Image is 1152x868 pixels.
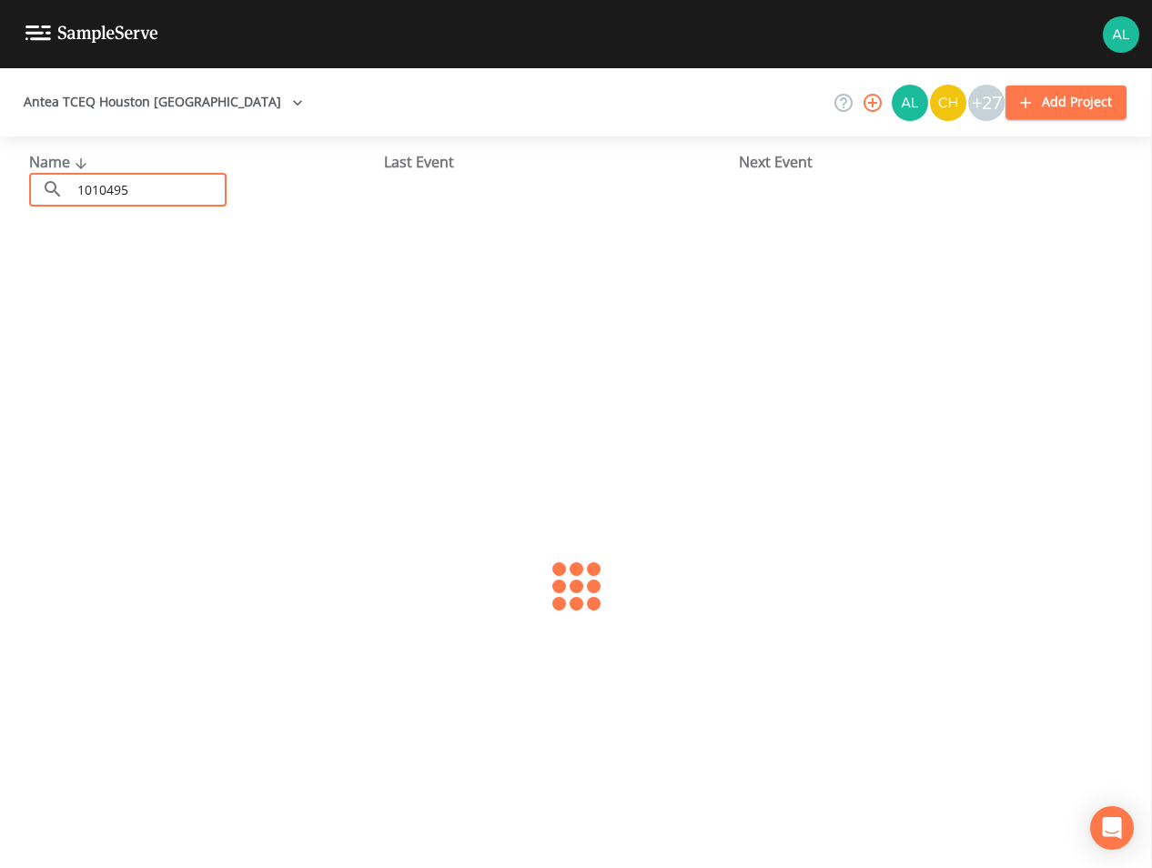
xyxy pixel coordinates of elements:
span: Name [29,152,92,172]
div: Open Intercom Messenger [1090,806,1134,850]
div: +27 [968,85,1005,121]
input: Search Projects [71,173,227,207]
img: 30a13df2a12044f58df5f6b7fda61338 [1103,16,1139,53]
div: Last Event [384,151,739,173]
div: Next Event [739,151,1094,173]
img: c74b8b8b1c7a9d34f67c5e0ca157ed15 [930,85,966,121]
button: Add Project [1005,86,1127,119]
div: Charles Medina [929,85,967,121]
img: logo [25,25,158,43]
div: Alaina Hahn [891,85,929,121]
button: Antea TCEQ Houston [GEOGRAPHIC_DATA] [16,86,310,119]
img: 30a13df2a12044f58df5f6b7fda61338 [892,85,928,121]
